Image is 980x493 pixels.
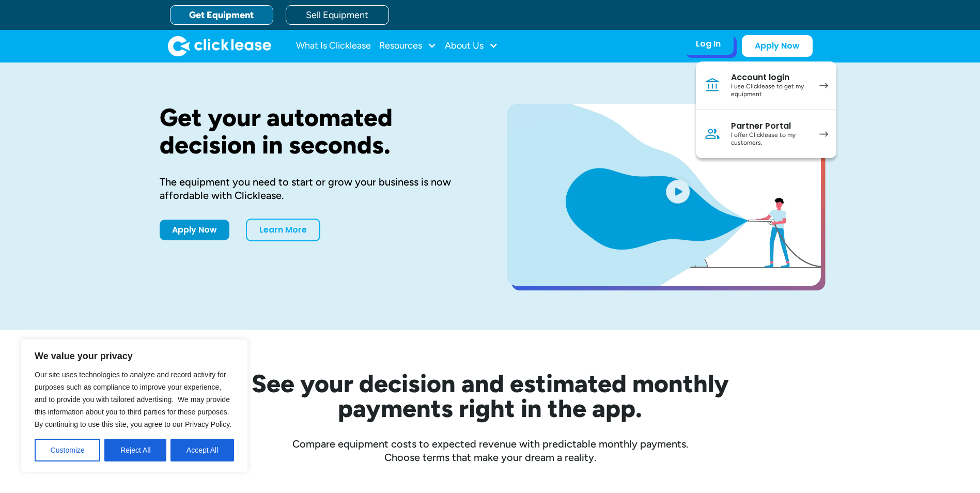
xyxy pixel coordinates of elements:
a: home [168,36,271,56]
nav: Log In [696,61,836,158]
span: Our site uses technologies to analyze and record activity for purposes such as compliance to impr... [35,371,231,428]
button: Reject All [104,439,166,461]
img: Clicklease logo [168,36,271,56]
a: What Is Clicklease [296,36,371,56]
div: Log In [696,39,721,49]
h1: Get your automated decision in seconds. [160,104,474,159]
div: Compare equipment costs to expected revenue with predictable monthly payments. Choose terms that ... [160,437,821,464]
a: Account loginI use Clicklease to get my equipment [696,61,836,110]
a: Sell Equipment [286,5,389,25]
a: Get Equipment [170,5,273,25]
h2: See your decision and estimated monthly payments right in the app. [201,371,780,421]
img: arrow [819,83,828,88]
img: Bank icon [704,77,721,94]
a: Apply Now [742,35,813,57]
img: arrow [819,131,828,137]
button: Accept All [170,439,234,461]
p: We value your privacy [35,350,234,362]
button: Customize [35,439,100,461]
a: Learn More [246,219,320,241]
div: We value your privacy [21,339,248,472]
div: Partner Portal [731,121,809,131]
div: I use Clicklease to get my equipment [731,83,809,99]
a: open lightbox [507,104,821,286]
div: Resources [379,36,437,56]
img: Person icon [704,126,721,142]
img: Blue play button logo on a light blue circular background [664,177,692,206]
div: I offer Clicklease to my customers. [731,131,809,147]
div: The equipment you need to start or grow your business is now affordable with Clicklease. [160,175,474,202]
a: Partner PortalI offer Clicklease to my customers. [696,110,836,158]
div: About Us [445,36,498,56]
div: Account login [731,72,809,83]
a: Apply Now [160,220,229,240]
